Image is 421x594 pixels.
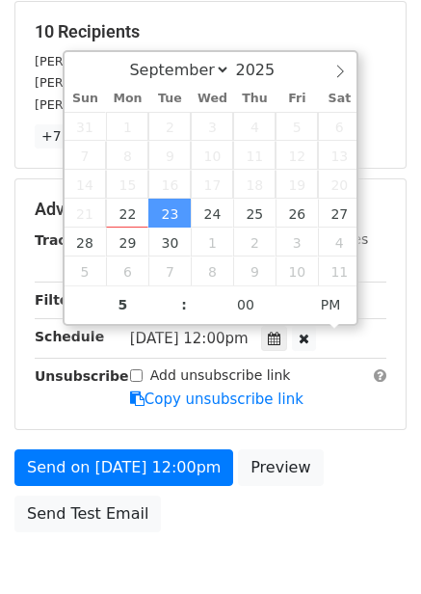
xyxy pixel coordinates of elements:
[276,256,318,285] span: October 10, 2025
[35,329,104,344] strong: Schedule
[276,228,318,256] span: October 3, 2025
[318,256,360,285] span: October 11, 2025
[130,391,303,408] a: Copy unsubscribe link
[318,228,360,256] span: October 4, 2025
[35,21,386,42] h5: 10 Recipients
[191,170,233,199] span: September 17, 2025
[276,141,318,170] span: September 12, 2025
[233,93,276,105] span: Thu
[276,199,318,228] span: September 26, 2025
[318,93,360,105] span: Sat
[191,256,233,285] span: October 8, 2025
[191,93,233,105] span: Wed
[65,170,107,199] span: September 14, 2025
[65,285,182,324] input: Hour
[65,199,107,228] span: September 21, 2025
[65,228,107,256] span: September 28, 2025
[65,93,107,105] span: Sun
[35,199,386,220] h5: Advanced
[233,228,276,256] span: October 2, 2025
[191,228,233,256] span: October 1, 2025
[148,256,191,285] span: October 7, 2025
[233,199,276,228] span: September 25, 2025
[35,368,129,384] strong: Unsubscribe
[106,141,148,170] span: September 8, 2025
[148,112,191,141] span: September 2, 2025
[181,285,187,324] span: :
[304,285,357,324] span: Click to toggle
[148,141,191,170] span: September 9, 2025
[106,170,148,199] span: September 15, 2025
[191,199,233,228] span: September 24, 2025
[276,170,318,199] span: September 19, 2025
[276,93,318,105] span: Fri
[276,112,318,141] span: September 5, 2025
[150,365,291,386] label: Add unsubscribe link
[35,292,84,308] strong: Filters
[14,449,233,486] a: Send on [DATE] 12:00pm
[148,228,191,256] span: September 30, 2025
[325,501,421,594] iframe: Chat Widget
[318,141,360,170] span: September 13, 2025
[14,496,161,532] a: Send Test Email
[106,112,148,141] span: September 1, 2025
[233,112,276,141] span: September 4, 2025
[35,124,107,148] a: +7 more
[130,330,249,347] span: [DATE] 12:00pm
[148,93,191,105] span: Tue
[148,170,191,199] span: September 16, 2025
[230,61,300,79] input: Year
[106,93,148,105] span: Mon
[318,112,360,141] span: September 6, 2025
[35,75,352,90] small: [PERSON_NAME][EMAIL_ADDRESS][DOMAIN_NAME]
[35,232,99,248] strong: Tracking
[233,256,276,285] span: October 9, 2025
[233,170,276,199] span: September 18, 2025
[318,170,360,199] span: September 20, 2025
[191,141,233,170] span: September 10, 2025
[191,112,233,141] span: September 3, 2025
[35,97,352,112] small: [PERSON_NAME][EMAIL_ADDRESS][DOMAIN_NAME]
[35,54,352,68] small: [PERSON_NAME][EMAIL_ADDRESS][DOMAIN_NAME]
[238,449,323,486] a: Preview
[318,199,360,228] span: September 27, 2025
[106,256,148,285] span: October 6, 2025
[233,141,276,170] span: September 11, 2025
[65,141,107,170] span: September 7, 2025
[65,256,107,285] span: October 5, 2025
[65,112,107,141] span: August 31, 2025
[106,199,148,228] span: September 22, 2025
[106,228,148,256] span: September 29, 2025
[187,285,304,324] input: Minute
[148,199,191,228] span: September 23, 2025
